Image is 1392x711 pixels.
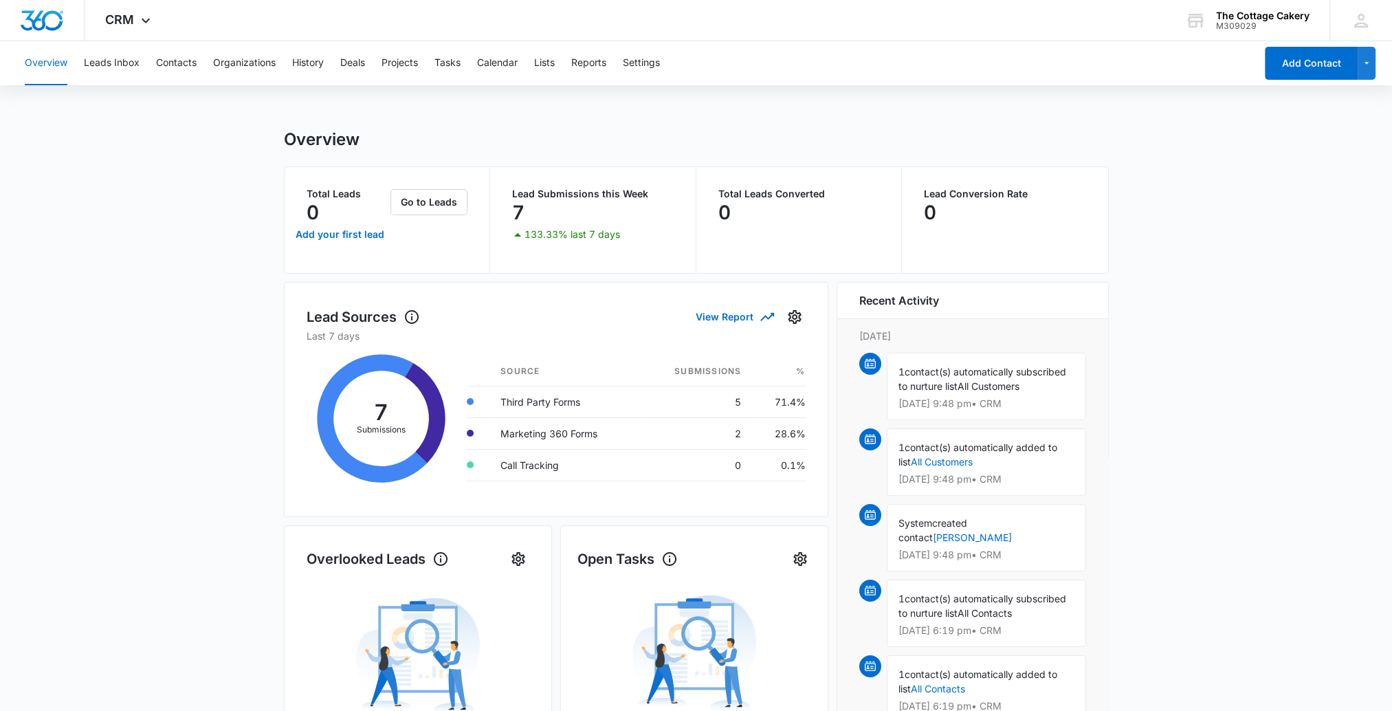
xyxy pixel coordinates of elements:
span: CRM [105,12,134,27]
span: contact(s) automatically subscribed to nurture list [898,366,1066,392]
button: Calendar [477,41,518,85]
td: Call Tracking [489,449,640,481]
span: contact(s) automatically added to list [898,668,1057,694]
button: Contacts [156,41,197,85]
td: Third Party Forms [489,386,640,417]
td: 0 [640,449,752,481]
button: Add Contact [1265,47,1358,80]
p: [DATE] 9:48 pm • CRM [898,399,1074,408]
p: 0 [924,201,936,223]
button: Settings [623,41,660,85]
button: History [292,41,324,85]
p: [DATE] 9:48 pm • CRM [898,474,1074,484]
a: All Customers [911,456,973,468]
h6: Recent Activity [859,292,939,309]
h1: Open Tasks [577,549,678,569]
p: 7 [512,201,524,223]
td: 28.6% [752,417,805,449]
button: Leads Inbox [84,41,140,85]
td: 5 [640,386,752,417]
th: Submissions [640,357,752,386]
div: account name [1216,10,1310,21]
td: Marketing 360 Forms [489,417,640,449]
button: Settings [789,548,811,570]
button: Organizations [213,41,276,85]
button: Lists [534,41,555,85]
p: Last 7 days [307,329,806,343]
p: 133.33% last 7 days [524,230,620,239]
p: [DATE] [859,329,1086,343]
button: Settings [507,548,529,570]
p: [DATE] 6:19 pm • CRM [898,626,1074,635]
p: Total Leads [307,189,388,199]
h1: Overlooked Leads [307,549,449,569]
span: All Customers [958,380,1019,392]
td: 71.4% [752,386,805,417]
span: 1 [898,441,905,453]
p: 0 [307,201,319,223]
button: Overview [25,41,67,85]
p: [DATE] 9:48 pm • CRM [898,550,1074,560]
a: [PERSON_NAME] [933,532,1012,543]
p: Lead Submissions this Week [512,189,674,199]
div: account id [1216,21,1310,31]
th: Source [489,357,640,386]
button: Projects [382,41,418,85]
button: Tasks [434,41,461,85]
span: contact(s) automatically added to list [898,441,1057,468]
span: 1 [898,593,905,604]
button: Deals [340,41,365,85]
span: 1 [898,366,905,378]
button: Go to Leads [390,189,467,215]
p: Lead Conversion Rate [924,189,1086,199]
a: Go to Leads [390,196,467,208]
h1: Overview [284,129,360,150]
button: View Report [696,305,773,329]
span: 1 [898,668,905,680]
span: created contact [898,517,967,543]
td: 2 [640,417,752,449]
p: Total Leads Converted [718,189,880,199]
button: Reports [571,41,606,85]
span: System [898,517,932,529]
p: 0 [718,201,731,223]
p: [DATE] 6:19 pm • CRM [898,701,1074,711]
th: % [752,357,805,386]
span: contact(s) automatically subscribed to nurture list [898,593,1066,619]
a: All Contacts [911,683,965,694]
h1: Lead Sources [307,307,420,327]
a: Add your first lead [293,218,388,251]
td: 0.1% [752,449,805,481]
button: Settings [784,306,806,328]
span: All Contacts [958,607,1012,619]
